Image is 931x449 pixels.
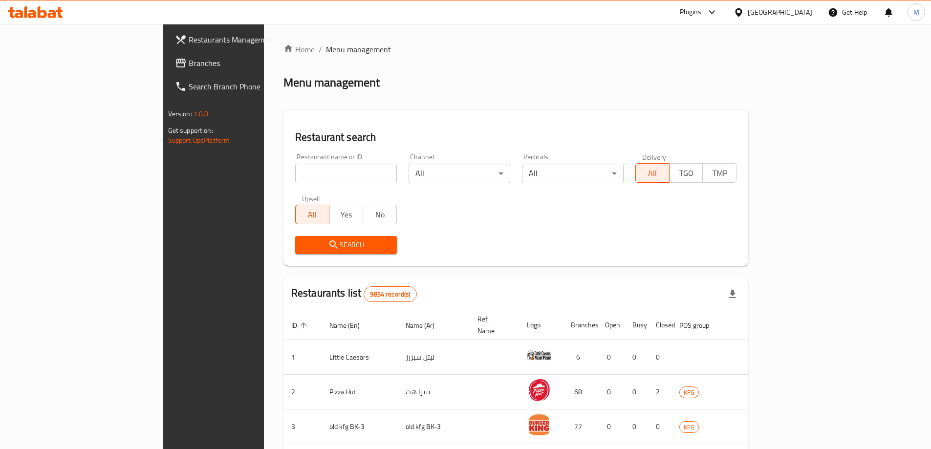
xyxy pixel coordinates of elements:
[295,205,329,224] button: All
[679,320,722,331] span: POS group
[625,409,648,444] td: 0
[406,320,447,331] span: Name (Ar)
[673,166,699,180] span: TGO
[563,340,597,375] td: 6
[597,375,625,409] td: 0
[563,310,597,340] th: Branches
[648,375,671,409] td: 2
[168,124,213,137] span: Get support on:
[913,7,919,18] span: M
[563,409,597,444] td: 77
[363,205,397,224] button: No
[707,166,733,180] span: TMP
[322,340,398,375] td: Little Caesars
[398,375,470,409] td: بيتزا هت
[648,340,671,375] td: 0
[283,43,749,55] nav: breadcrumb
[642,153,667,160] label: Delivery
[167,51,319,75] a: Branches
[302,195,320,202] label: Upsell
[322,409,398,444] td: old kfg BK-3
[680,422,698,433] span: KFG
[680,6,701,18] div: Plugins
[409,164,510,183] div: All
[322,375,398,409] td: Pizza Hut
[702,163,736,183] button: TMP
[680,387,698,398] span: KFG
[597,409,625,444] td: 0
[597,310,625,340] th: Open
[748,7,812,18] div: [GEOGRAPHIC_DATA]
[168,134,230,147] a: Support.OpsPlatform
[721,282,744,306] div: Export file
[303,239,389,251] span: Search
[167,28,319,51] a: Restaurants Management
[295,130,737,145] h2: Restaurant search
[398,409,470,444] td: old kfg BK-3
[283,75,380,90] h2: Menu management
[669,163,703,183] button: TGO
[168,107,192,120] span: Version:
[329,205,363,224] button: Yes
[367,208,393,222] span: No
[326,43,391,55] span: Menu management
[625,340,648,375] td: 0
[625,375,648,409] td: 0
[333,208,359,222] span: Yes
[189,34,311,45] span: Restaurants Management
[625,310,648,340] th: Busy
[477,313,507,337] span: Ref. Name
[522,164,624,183] div: All
[194,107,209,120] span: 1.0.0
[563,375,597,409] td: 68
[329,320,372,331] span: Name (En)
[319,43,322,55] li: /
[291,320,310,331] span: ID
[527,343,551,367] img: Little Caesars
[291,286,417,302] h2: Restaurants list
[635,163,670,183] button: All
[364,290,416,299] span: 9834 record(s)
[167,75,319,98] a: Search Branch Phone
[295,164,397,183] input: Search for restaurant name or ID..
[189,57,311,69] span: Branches
[300,208,325,222] span: All
[527,378,551,402] img: Pizza Hut
[295,236,397,254] button: Search
[640,166,666,180] span: All
[364,286,416,302] div: Total records count
[527,412,551,437] img: old kfg BK-3
[519,310,563,340] th: Logo
[597,340,625,375] td: 0
[648,310,671,340] th: Closed
[189,81,311,92] span: Search Branch Phone
[398,340,470,375] td: ليتل سيزرز
[648,409,671,444] td: 0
